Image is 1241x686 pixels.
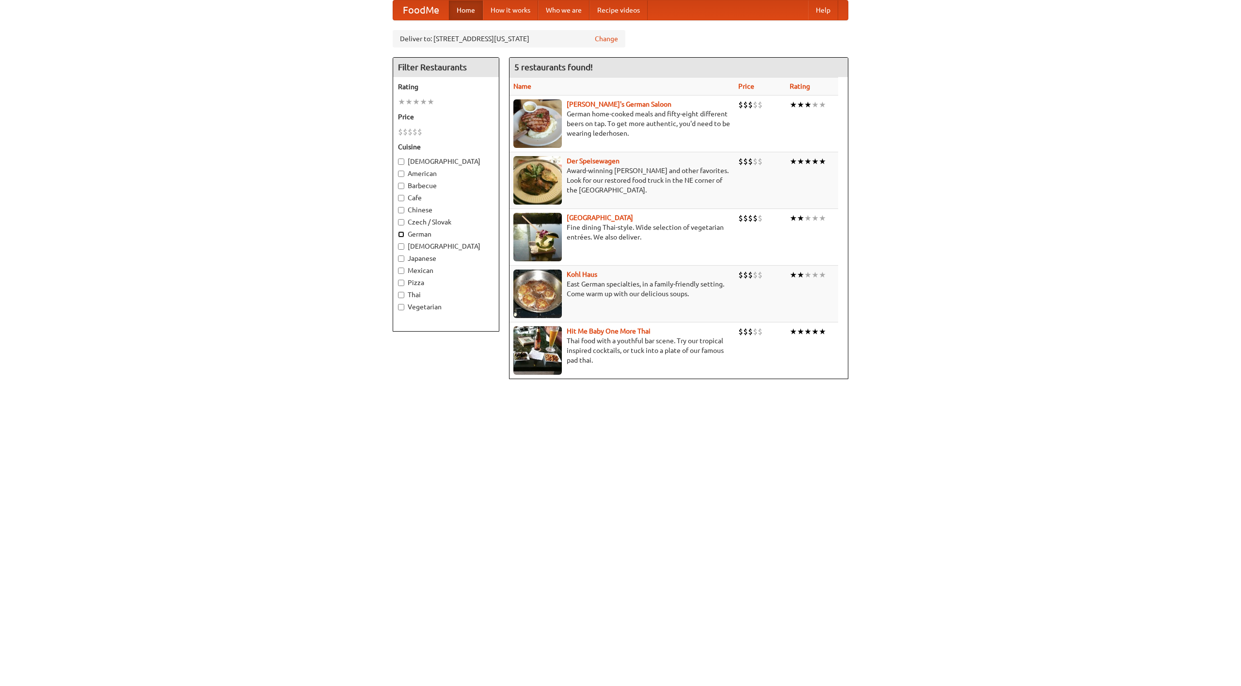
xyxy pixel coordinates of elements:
input: Chinese [398,207,404,213]
li: $ [748,156,753,167]
p: Fine dining Thai-style. Wide selection of vegetarian entrées. We also deliver. [513,223,731,242]
li: ★ [413,96,420,107]
label: Barbecue [398,181,494,191]
p: Award-winning [PERSON_NAME] and other favorites. Look for our restored food truck in the NE corne... [513,166,731,195]
li: $ [738,156,743,167]
li: ★ [790,213,797,223]
li: $ [738,99,743,110]
input: American [398,171,404,177]
label: American [398,169,494,178]
label: Czech / Slovak [398,217,494,227]
a: FoodMe [393,0,449,20]
li: $ [738,326,743,337]
a: Recipe videos [589,0,648,20]
li: ★ [811,213,819,223]
li: $ [748,326,753,337]
li: ★ [819,326,826,337]
li: $ [758,326,763,337]
li: $ [743,99,748,110]
li: ★ [804,326,811,337]
b: Der Speisewagen [567,157,620,165]
li: ★ [811,156,819,167]
label: Cafe [398,193,494,203]
input: Barbecue [398,183,404,189]
li: ★ [797,99,804,110]
li: ★ [819,99,826,110]
li: ★ [811,270,819,280]
b: [GEOGRAPHIC_DATA] [567,214,633,222]
li: ★ [797,156,804,167]
li: ★ [790,156,797,167]
input: German [398,231,404,238]
li: $ [758,99,763,110]
li: $ [753,326,758,337]
input: Japanese [398,255,404,262]
li: ★ [420,96,427,107]
li: ★ [819,213,826,223]
a: Home [449,0,483,20]
a: Change [595,34,618,44]
a: [PERSON_NAME]'s German Saloon [567,100,671,108]
li: $ [743,156,748,167]
input: Mexican [398,268,404,274]
li: $ [743,270,748,280]
li: ★ [804,156,811,167]
li: ★ [790,270,797,280]
a: How it works [483,0,538,20]
img: babythai.jpg [513,326,562,375]
label: Pizza [398,278,494,287]
div: Deliver to: [STREET_ADDRESS][US_STATE] [393,30,625,48]
input: Cafe [398,195,404,201]
li: ★ [804,99,811,110]
li: $ [753,99,758,110]
a: Rating [790,82,810,90]
a: Hit Me Baby One More Thai [567,327,651,335]
li: $ [748,270,753,280]
li: ★ [790,99,797,110]
li: ★ [790,326,797,337]
label: Thai [398,290,494,300]
li: $ [753,156,758,167]
p: Thai food with a youthful bar scene. Try our tropical inspired cocktails, or tuck into a plate of... [513,336,731,365]
input: Czech / Slovak [398,219,404,225]
a: Name [513,82,531,90]
h5: Cuisine [398,142,494,152]
li: $ [408,127,413,137]
li: $ [758,213,763,223]
label: Japanese [398,254,494,263]
label: Vegetarian [398,302,494,312]
li: ★ [804,270,811,280]
li: $ [743,213,748,223]
input: Vegetarian [398,304,404,310]
li: ★ [797,270,804,280]
label: Chinese [398,205,494,215]
li: $ [413,127,417,137]
h4: Filter Restaurants [393,58,499,77]
h5: Rating [398,82,494,92]
label: German [398,229,494,239]
li: $ [753,270,758,280]
li: $ [403,127,408,137]
li: $ [743,326,748,337]
li: $ [738,213,743,223]
img: esthers.jpg [513,99,562,148]
input: Thai [398,292,404,298]
li: $ [753,213,758,223]
img: satay.jpg [513,213,562,261]
a: Help [808,0,838,20]
input: [DEMOGRAPHIC_DATA] [398,159,404,165]
label: [DEMOGRAPHIC_DATA] [398,241,494,251]
li: $ [417,127,422,137]
p: East German specialties, in a family-friendly setting. Come warm up with our delicious soups. [513,279,731,299]
li: ★ [811,326,819,337]
li: $ [738,270,743,280]
input: Pizza [398,280,404,286]
li: $ [398,127,403,137]
li: ★ [804,213,811,223]
li: $ [748,99,753,110]
li: ★ [398,96,405,107]
label: [DEMOGRAPHIC_DATA] [398,157,494,166]
a: Who we are [538,0,589,20]
input: [DEMOGRAPHIC_DATA] [398,243,404,250]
